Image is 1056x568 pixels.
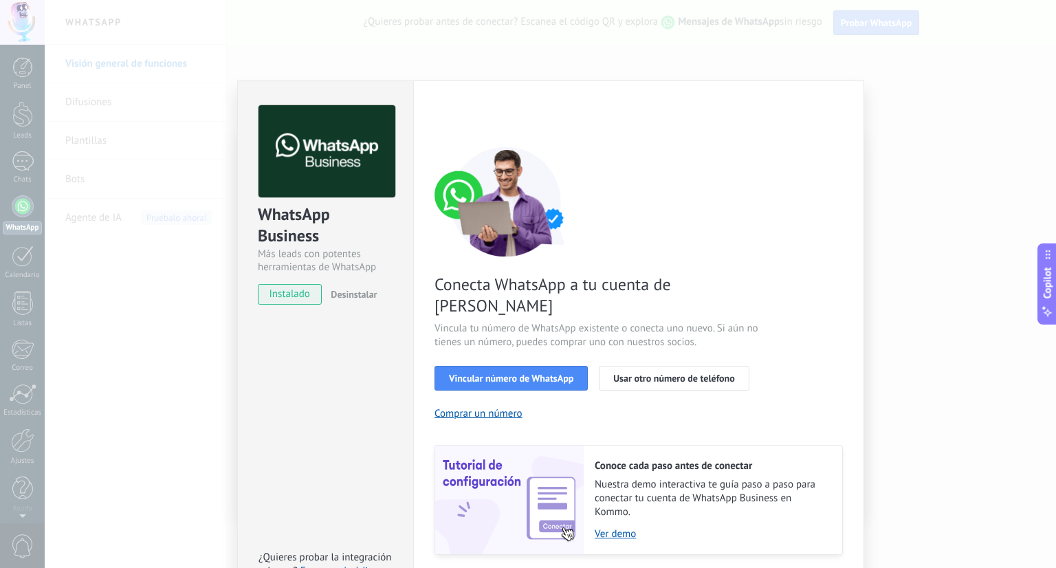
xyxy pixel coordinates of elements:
[595,459,828,472] h2: Conoce cada paso antes de conectar
[434,274,762,316] span: Conecta WhatsApp a tu cuenta de [PERSON_NAME]
[613,373,734,383] span: Usar otro número de teléfono
[331,288,377,301] span: Desinstalar
[434,407,522,420] button: Comprar un número
[434,366,588,391] button: Vincular número de WhatsApp
[434,322,762,349] span: Vincula tu número de WhatsApp existente o conecta uno nuevo. Si aún no tienes un número, puedes c...
[325,284,377,305] button: Desinstalar
[599,366,749,391] button: Usar otro número de teléfono
[1041,267,1055,299] span: Copilot
[449,373,573,383] span: Vincular número de WhatsApp
[258,105,395,198] img: logo_main.png
[595,527,828,540] a: Ver demo
[258,284,321,305] span: instalado
[434,146,579,256] img: connect number
[258,248,393,274] div: Más leads con potentes herramientas de WhatsApp
[595,478,828,519] span: Nuestra demo interactiva te guía paso a paso para conectar tu cuenta de WhatsApp Business en Kommo.
[258,204,393,248] div: WhatsApp Business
